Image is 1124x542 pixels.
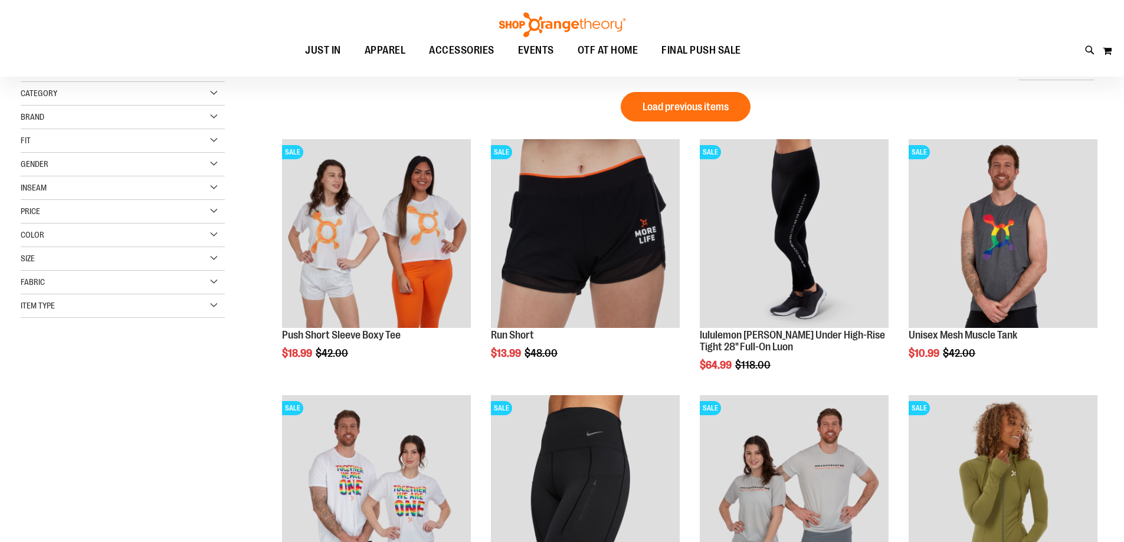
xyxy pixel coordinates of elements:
a: OTF AT HOME [566,37,650,64]
span: $64.99 [700,359,733,371]
button: Load previous items [621,92,751,121]
img: Product image for Run Shorts [491,139,680,328]
img: Shop Orangetheory [497,12,627,37]
span: $118.00 [735,359,772,371]
a: Run Short [491,329,534,341]
a: Unisex Mesh Muscle Tank [909,329,1017,341]
span: $13.99 [491,347,523,359]
div: product [485,133,686,389]
span: Fit [21,136,31,145]
span: SALE [282,401,303,415]
a: EVENTS [506,37,566,64]
span: OTF AT HOME [578,37,638,64]
span: $42.00 [943,347,977,359]
span: SALE [700,401,721,415]
a: Product image for Unisex Mesh Muscle TankSALE [909,139,1097,330]
span: $48.00 [525,347,559,359]
span: SALE [909,401,930,415]
a: lululemon [PERSON_NAME] Under High-Rise Tight 28" Full-On Luon [700,329,885,353]
span: Fabric [21,277,45,287]
div: product [903,133,1103,389]
span: $18.99 [282,347,314,359]
span: SALE [491,145,512,159]
span: $10.99 [909,347,941,359]
span: FINAL PUSH SALE [661,37,741,64]
span: Inseam [21,183,47,192]
div: product [276,133,477,389]
a: Push Short Sleeve Boxy Tee [282,329,401,341]
span: Price [21,206,40,216]
a: JUST IN [293,37,353,64]
span: APPAREL [365,37,406,64]
span: SALE [700,145,721,159]
a: FINAL PUSH SALE [650,37,753,64]
span: $42.00 [316,347,350,359]
a: Product image for Run ShortsSALE [491,139,680,330]
img: Product image for Unisex Mesh Muscle Tank [909,139,1097,328]
span: SALE [491,401,512,415]
a: Product image for lululemon Wunder Under High-Rise Tight 28" Full-On LuonSALE [700,139,889,330]
span: Load previous items [643,101,729,113]
span: JUST IN [305,37,341,64]
span: ACCESSORIES [429,37,494,64]
a: ACCESSORIES [417,37,506,64]
span: Size [21,254,35,263]
img: Product image for lululemon Wunder Under High-Rise Tight 28" Full-On Luon [700,139,889,328]
img: Product image for Push Short Sleeve Boxy Tee [282,139,471,328]
span: Category [21,88,57,98]
span: EVENTS [518,37,554,64]
div: product [694,133,894,400]
a: APPAREL [353,37,418,64]
a: Product image for Push Short Sleeve Boxy TeeSALE [282,139,471,330]
span: Gender [21,159,48,169]
span: Item Type [21,301,55,310]
span: SALE [909,145,930,159]
span: Color [21,230,44,239]
span: SALE [282,145,303,159]
span: Brand [21,112,44,121]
